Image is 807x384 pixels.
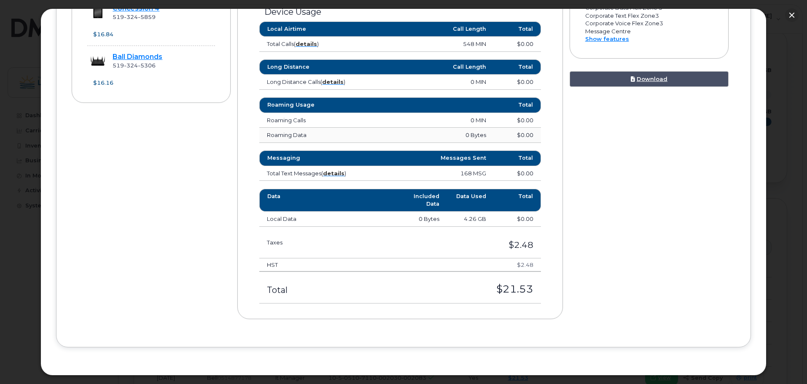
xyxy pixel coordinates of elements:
h4: $2.48 [394,262,533,268]
h3: Total [267,285,366,295]
h3: $2.48 [382,240,533,250]
h3: Taxes [267,239,366,245]
h3: $21.53 [382,284,533,295]
h4: HST [267,262,379,268]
